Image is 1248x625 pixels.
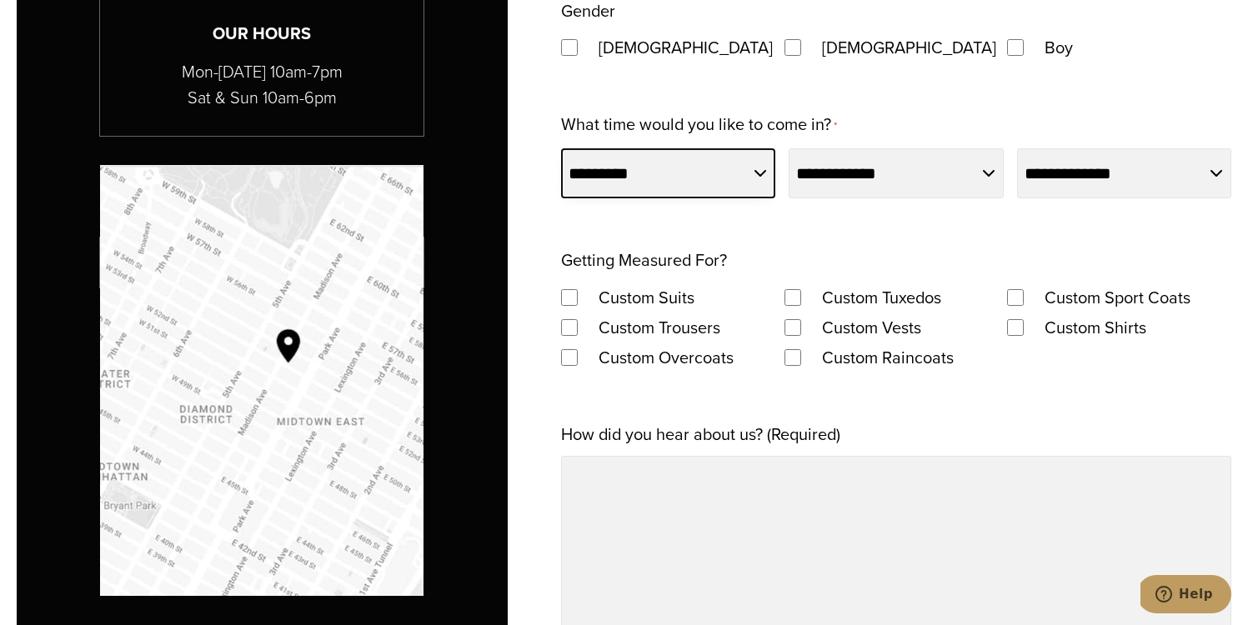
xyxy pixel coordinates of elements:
[805,342,970,372] label: Custom Raincoats
[1140,575,1231,617] iframe: Opens a widget where you can chat to one of our agents
[561,419,840,449] label: How did you hear about us? (Required)
[805,282,958,312] label: Custom Tuxedos
[561,109,837,142] label: What time would you like to come in?
[1028,282,1207,312] label: Custom Sport Coats
[582,312,737,342] label: Custom Trousers
[582,282,711,312] label: Custom Suits
[100,165,424,596] img: Google map with pin showing Alan David location at Madison Avenue & 53rd Street NY
[100,21,424,47] h3: Our Hours
[582,32,779,62] label: [DEMOGRAPHIC_DATA]
[1028,312,1163,342] label: Custom Shirts
[100,59,424,111] p: Mon-[DATE] 10am-7pm Sat & Sun 10am-6pm
[582,342,750,372] label: Custom Overcoats
[805,32,1002,62] label: [DEMOGRAPHIC_DATA]
[561,245,727,275] legend: Getting Measured For?
[805,312,938,342] label: Custom Vests
[1028,32,1090,62] label: Boy
[100,165,424,596] a: Map to Alan David Custom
